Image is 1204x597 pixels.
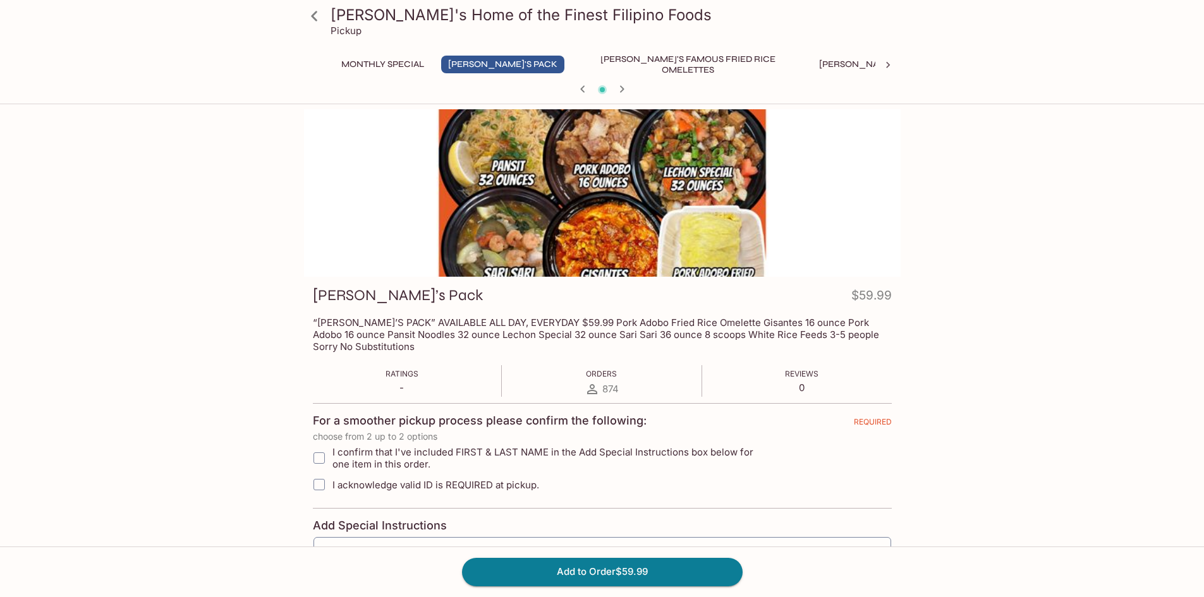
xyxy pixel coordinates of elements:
button: Add to Order$59.99 [462,558,743,586]
h4: $59.99 [851,286,892,310]
h4: For a smoother pickup process please confirm the following: [313,414,647,428]
h4: Add Special Instructions [313,519,892,533]
p: “[PERSON_NAME]’S PACK” AVAILABLE ALL DAY, EVERYDAY $59.99 Pork Adobo Fried Rice Omelette Gisantes... [313,317,892,353]
button: [PERSON_NAME]'s Mixed Plates [812,56,973,73]
span: I confirm that I've included FIRST & LAST NAME in the Add Special Instructions box below for one ... [332,446,770,470]
span: REQUIRED [854,417,892,431]
p: choose from 2 up to 2 options [313,431,892,442]
span: Reviews [785,369,818,378]
p: - [386,382,418,394]
h3: [PERSON_NAME]’s Pack [313,286,483,305]
span: I acknowledge valid ID is REQUIRED at pickup. [332,479,539,491]
span: Ratings [386,369,418,378]
div: Elena’s Pack [304,109,901,277]
p: 0 [785,382,818,394]
button: [PERSON_NAME]'s Famous Fried Rice Omelettes [575,56,802,73]
h3: [PERSON_NAME]'s Home of the Finest Filipino Foods [331,5,896,25]
span: 874 [602,383,619,395]
button: Monthly Special [334,56,431,73]
p: Pickup [331,25,362,37]
button: [PERSON_NAME]'s Pack [441,56,564,73]
span: Orders [586,369,617,378]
